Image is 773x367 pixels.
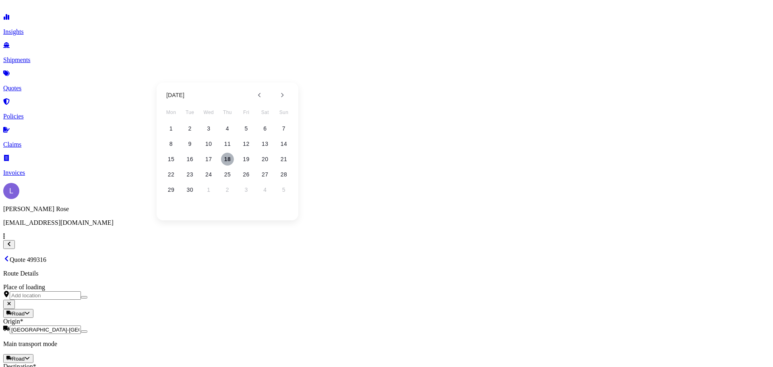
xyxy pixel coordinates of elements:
button: 23 [184,168,196,181]
span: Thursday [220,104,235,120]
p: Route Details [3,270,770,277]
input: Origin [10,326,81,334]
button: 3 [202,122,215,135]
button: 8 [165,137,178,150]
span: Sunday [277,104,291,120]
a: Claims [3,127,770,148]
button: 21 [277,153,290,166]
button: 12 [240,137,253,150]
p: Quotes [3,85,770,92]
button: 4 [258,183,271,196]
button: 14 [277,137,290,150]
button: Show suggestions [81,330,87,333]
button: 6 [258,122,271,135]
button: 15 [165,153,178,166]
a: Shipments [3,43,770,64]
p: Policies [3,113,770,120]
button: 9 [184,137,196,150]
button: 24 [202,168,215,181]
button: 28 [277,168,290,181]
span: L [9,187,13,195]
span: Road [12,356,25,362]
button: 2 [221,183,234,196]
button: Select transport [3,309,33,318]
p: [PERSON_NAME] Rose [3,205,770,213]
a: Policies [3,99,770,120]
a: Invoices [3,156,770,176]
div: Origin [3,318,770,325]
button: 30 [184,183,196,196]
input: Place of loading [10,291,81,300]
span: Saturday [258,104,272,120]
button: 29 [165,183,178,196]
span: Road [12,311,25,317]
button: 18 [221,153,234,166]
button: 10 [202,137,215,150]
button: 16 [184,153,196,166]
button: 19 [240,153,253,166]
p: Shipments [3,56,770,64]
p: Quote 499316 [3,255,770,263]
button: 3 [240,183,253,196]
button: 20 [258,153,271,166]
button: Show suggestions [81,296,87,299]
p: Insights [3,28,770,35]
button: 1 [165,122,178,135]
button: 1 [202,183,215,196]
span: Tuesday [183,104,197,120]
p: [EMAIL_ADDRESS][DOMAIN_NAME] [3,219,770,226]
div: Place of loading [3,284,770,291]
a: Quotes [3,71,770,92]
span: Monday [164,104,178,120]
button: 25 [221,168,234,181]
button: 13 [258,137,271,150]
button: 22 [165,168,178,181]
button: 5 [240,122,253,135]
p: Invoices [3,169,770,176]
button: 7 [277,122,290,135]
span: Friday [239,104,254,120]
button: 4 [221,122,234,135]
div: [DATE] [166,90,184,100]
p: Claims [3,141,770,148]
button: 2 [184,122,196,135]
p: Main transport mode [3,340,770,348]
button: 5 [277,183,290,196]
button: 26 [240,168,253,181]
button: 11 [221,137,234,150]
button: 17 [202,153,215,166]
span: Wednesday [201,104,216,120]
a: Insights [3,15,770,35]
button: 27 [258,168,271,181]
button: Select transport [3,354,33,363]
